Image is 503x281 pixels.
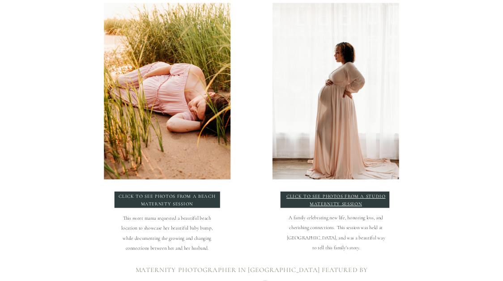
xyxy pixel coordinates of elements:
[286,193,387,205] a: click to see photos from a studio maternity session
[111,266,392,274] h3: Maternity Photographer In [GEOGRAPHIC_DATA] Featured By
[116,193,217,208] a: click to see photos from a Beach maternity Session
[286,213,387,252] p: A family celebrating new life, honoring loss, and cherishing connections. This session was held a...
[116,213,217,253] p: This sweet mama requested a beautiful beach location to showcase her beautiful baby bump, while d...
